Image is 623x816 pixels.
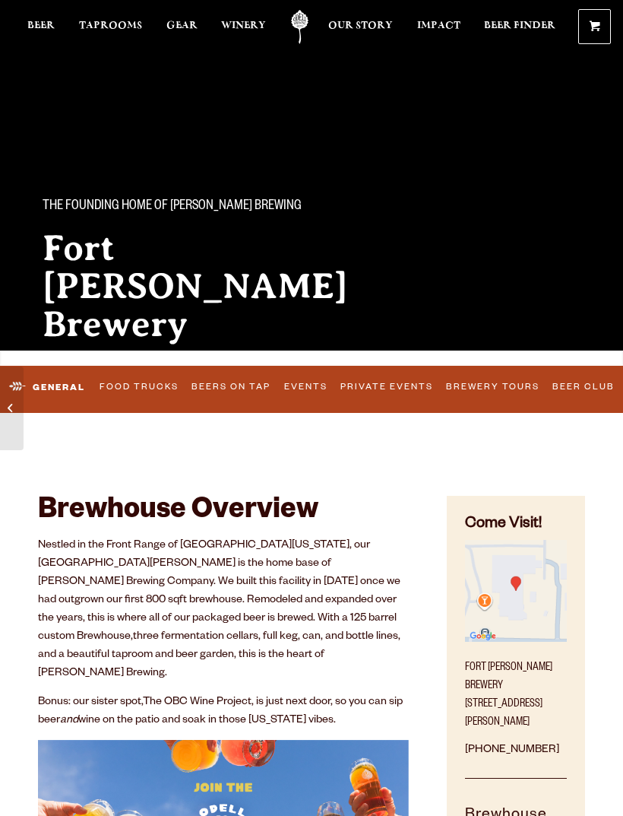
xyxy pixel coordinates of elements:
[221,20,266,32] span: Winery
[38,631,400,680] span: three fermentation cellars, full keg, can, and bottle lines, and a beautiful taproom and beer gar...
[187,372,276,404] a: Beers on Tap
[79,10,142,44] a: Taprooms
[143,697,251,709] a: The OBC Wine Project
[441,372,545,404] a: Brewery Tours
[43,364,371,396] div: Known for our beautiful patio and striking mountain views, this brewhouse is the go-to spot for l...
[27,10,55,44] a: Beer
[417,10,460,44] a: Impact
[417,20,460,32] span: Impact
[38,537,409,683] p: Nestled in the Front Range of [GEOGRAPHIC_DATA][US_STATE], our [GEOGRAPHIC_DATA][PERSON_NAME] is ...
[60,715,78,727] em: and
[166,10,198,44] a: Gear
[221,10,266,44] a: Winery
[43,197,302,217] span: The Founding Home of [PERSON_NAME] Brewing
[79,20,142,32] span: Taprooms
[27,20,55,32] span: Beer
[43,229,371,343] h2: Fort [PERSON_NAME] Brewery
[38,694,409,730] p: Bonus: our sister spot, , is just next door, so you can sip beer wine on the patio and soak in th...
[465,514,567,536] h4: Come Visit!
[465,634,567,646] a: Find on Google Maps (opens in a new window)
[281,10,319,44] a: Odell Home
[484,20,555,32] span: Beer Finder
[3,370,91,405] a: General
[548,372,620,404] a: Beer Club
[279,372,332,404] a: Events
[484,10,555,44] a: Beer Finder
[166,20,198,32] span: Gear
[38,496,409,529] h2: Brewhouse Overview
[465,745,559,757] a: [PHONE_NUMBER]
[465,540,567,642] img: Small thumbnail of location on map
[95,372,184,404] a: Food Trucks
[465,650,567,732] p: Fort [PERSON_NAME] Brewery [STREET_ADDRESS][PERSON_NAME]
[328,20,393,32] span: Our Story
[328,10,393,44] a: Our Story
[335,372,438,404] a: Private Events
